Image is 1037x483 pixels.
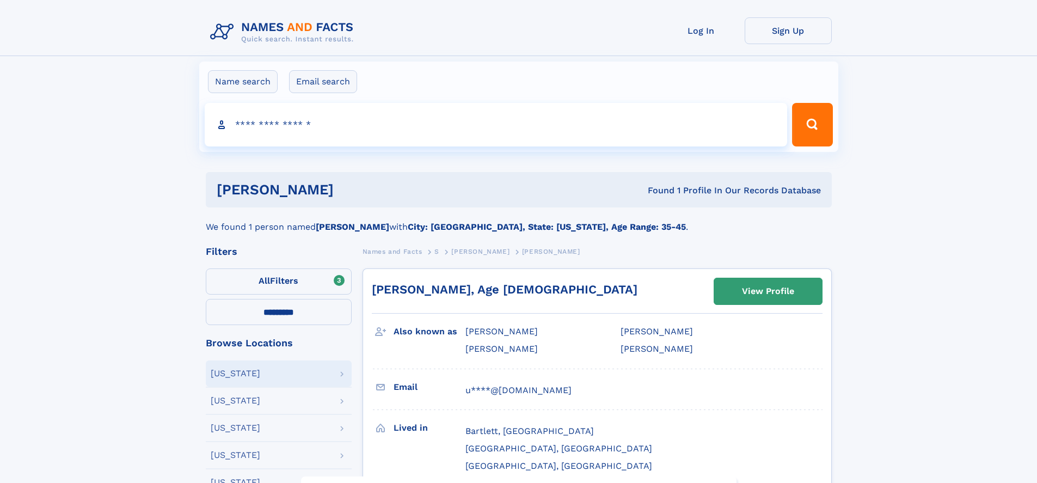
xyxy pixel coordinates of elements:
span: [PERSON_NAME] [621,326,693,337]
h3: Also known as [394,322,465,341]
span: [GEOGRAPHIC_DATA], [GEOGRAPHIC_DATA] [465,461,652,471]
span: [PERSON_NAME] [621,344,693,354]
label: Filters [206,268,352,295]
div: Filters [206,247,352,256]
b: [PERSON_NAME] [316,222,389,232]
a: [PERSON_NAME], Age [DEMOGRAPHIC_DATA] [372,283,637,296]
img: Logo Names and Facts [206,17,363,47]
span: [PERSON_NAME] [465,344,538,354]
span: [GEOGRAPHIC_DATA], [GEOGRAPHIC_DATA] [465,443,652,454]
h3: Lived in [394,419,465,437]
label: Name search [208,70,278,93]
span: [PERSON_NAME] [451,248,510,255]
span: S [434,248,439,255]
div: Found 1 Profile In Our Records Database [490,185,821,197]
span: All [259,276,270,286]
b: City: [GEOGRAPHIC_DATA], State: [US_STATE], Age Range: 35-45 [408,222,686,232]
input: search input [205,103,788,146]
div: Browse Locations [206,338,352,348]
a: Names and Facts [363,244,422,258]
label: Email search [289,70,357,93]
a: [PERSON_NAME] [451,244,510,258]
h3: Email [394,378,465,396]
div: We found 1 person named with . [206,207,832,234]
span: [PERSON_NAME] [465,326,538,337]
h1: [PERSON_NAME] [217,183,491,197]
button: Search Button [792,103,832,146]
div: [US_STATE] [211,369,260,378]
div: [US_STATE] [211,424,260,432]
div: [US_STATE] [211,451,260,460]
span: [PERSON_NAME] [522,248,580,255]
a: Log In [658,17,745,44]
a: Sign Up [745,17,832,44]
div: [US_STATE] [211,396,260,405]
a: View Profile [714,278,822,304]
div: View Profile [742,279,794,304]
a: S [434,244,439,258]
span: Bartlett, [GEOGRAPHIC_DATA] [465,426,594,436]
